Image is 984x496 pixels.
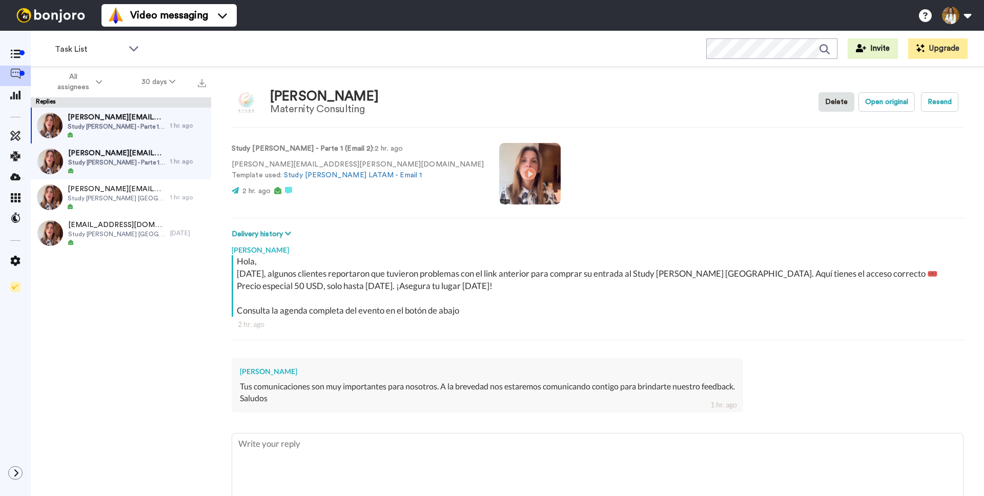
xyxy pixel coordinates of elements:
span: Study [PERSON_NAME] [GEOGRAPHIC_DATA] - Envío 1 [68,194,165,202]
div: 1 hr. ago [170,121,206,130]
button: Open original [858,92,915,112]
a: [PERSON_NAME][EMAIL_ADDRESS][DOMAIN_NAME]Study [PERSON_NAME] - Parte 1 (Email 2)1 hr. ago [31,143,211,179]
div: [PERSON_NAME] [232,240,963,255]
img: export.svg [198,79,206,87]
span: Study [PERSON_NAME] [GEOGRAPHIC_DATA] - Envío 1 [68,230,165,238]
span: Study [PERSON_NAME] - Parte 1 (Email 2) [68,158,165,167]
a: Study [PERSON_NAME] LATAM - Email 1 [284,172,422,179]
img: 27956ee2-fdfb-4e77-9b30-86764f74970b-thumb.jpg [37,184,63,210]
button: Delivery history [232,229,294,240]
img: vm-color.svg [108,7,124,24]
span: [EMAIL_ADDRESS][DOMAIN_NAME] [68,220,165,230]
button: All assignees [33,68,122,96]
div: [PERSON_NAME] [240,366,735,377]
div: 2 hr. ago [238,319,957,329]
img: bj-logo-header-white.svg [12,8,89,23]
div: [PERSON_NAME] [270,89,379,104]
a: [PERSON_NAME][EMAIL_ADDRESS][PERSON_NAME][DOMAIN_NAME]Study [PERSON_NAME] - Parte 1 (Email 2)1 hr... [31,108,211,143]
span: 2 hr. ago [242,188,271,195]
div: 1 hr. ago [170,157,206,166]
span: [PERSON_NAME][EMAIL_ADDRESS][DOMAIN_NAME] [68,148,165,158]
button: Export all results that match these filters now. [195,74,209,90]
button: Resend [921,92,958,112]
div: [DATE] [170,229,206,237]
img: 8a054283-a111-4637-ac74-8a4b023aff33-thumb.jpg [37,149,63,174]
p: [PERSON_NAME][EMAIL_ADDRESS][PERSON_NAME][DOMAIN_NAME] Template used: [232,159,484,181]
a: [EMAIL_ADDRESS][DOMAIN_NAME]Study [PERSON_NAME] [GEOGRAPHIC_DATA] - Envío 1[DATE] [31,215,211,251]
img: 27956ee2-fdfb-4e77-9b30-86764f74970b-thumb.jpg [37,220,63,246]
span: Study [PERSON_NAME] - Parte 1 (Email 2) [68,122,165,131]
img: Image of Irene brusatin [232,88,260,116]
div: 1 hr. ago [170,193,206,201]
span: Video messaging [130,8,208,23]
span: [PERSON_NAME][EMAIL_ADDRESS][PERSON_NAME][DOMAIN_NAME] [68,112,165,122]
button: Upgrade [908,38,968,59]
button: Delete [818,92,854,112]
div: Replies [31,97,211,108]
div: Maternity Consulting [270,104,379,115]
span: All assignees [52,72,94,92]
img: 8a054283-a111-4637-ac74-8a4b023aff33-thumb.jpg [37,113,63,138]
p: : 2 hr. ago [232,143,484,154]
span: [PERSON_NAME][EMAIL_ADDRESS][PERSON_NAME][DOMAIN_NAME] [68,184,165,194]
span: Task List [55,43,124,55]
strong: Study [PERSON_NAME] - Parte 1 (Email 2) [232,145,373,152]
button: Invite [848,38,898,59]
button: 30 days [122,73,195,91]
a: [PERSON_NAME][EMAIL_ADDRESS][PERSON_NAME][DOMAIN_NAME]Study [PERSON_NAME] [GEOGRAPHIC_DATA] - Env... [31,179,211,215]
div: Hola, [DATE], algunos clientes reportaron que tuvieron problemas con el link anterior para compra... [237,255,961,317]
div: 1 hr. ago [710,400,737,410]
img: Checklist.svg [10,282,20,292]
div: Tus comunicaciones son muy importantes para nosotros. A la brevedad nos estaremos comunicando con... [240,381,735,404]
